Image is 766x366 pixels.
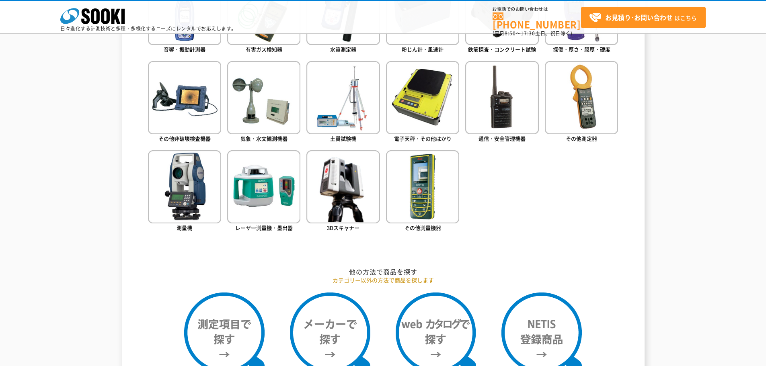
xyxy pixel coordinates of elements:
[148,61,221,134] img: その他非破壊検査機器
[158,135,211,142] span: その他非破壊検査機器
[306,150,380,233] a: 3Dスキャナー
[386,150,459,233] a: その他測量機器
[581,7,706,28] a: お見積り･お問い合わせはこちら
[386,61,459,134] img: 電子天秤・その他はかり
[505,30,516,37] span: 8:50
[148,268,618,276] h2: 他の方法で商品を探す
[235,224,293,231] span: レーザー測量機・墨出器
[545,61,618,134] img: その他測定器
[306,61,380,134] img: 土質試験機
[566,135,597,142] span: その他測定器
[227,150,300,233] a: レーザー測量機・墨出器
[227,61,300,134] img: 気象・水文観測機器
[148,276,618,284] p: カテゴリー以外の方法で商品を探します
[330,45,356,53] span: 水質測定器
[330,135,356,142] span: 土質試験機
[605,12,673,22] strong: お見積り･お問い合わせ
[545,61,618,144] a: その他測定器
[402,45,444,53] span: 粉じん計・風速計
[394,135,452,142] span: 電子天秤・その他はかり
[177,224,192,231] span: 測量機
[386,150,459,223] img: その他測量機器
[306,61,380,144] a: 土質試験機
[148,150,221,233] a: 測量機
[246,45,282,53] span: 有害ガス検知器
[60,26,236,31] p: 日々進化する計測技術と多種・多様化するニーズにレンタルでお応えします。
[553,45,610,53] span: 探傷・厚さ・膜厚・硬度
[493,30,572,37] span: (平日 ～ 土日、祝日除く)
[493,12,581,29] a: [PHONE_NUMBER]
[493,7,581,12] span: お電話でのお問い合わせは
[468,45,536,53] span: 鉄筋探査・コンクリート試験
[227,150,300,223] img: レーザー測量機・墨出器
[386,61,459,144] a: 電子天秤・その他はかり
[148,150,221,223] img: 測量機
[306,150,380,223] img: 3Dスキャナー
[521,30,535,37] span: 17:30
[478,135,526,142] span: 通信・安全管理機器
[405,224,441,231] span: その他測量機器
[465,61,538,134] img: 通信・安全管理機器
[240,135,288,142] span: 気象・水文観測機器
[227,61,300,144] a: 気象・水文観測機器
[164,45,205,53] span: 音響・振動計測器
[148,61,221,144] a: その他非破壊検査機器
[589,12,697,24] span: はこちら
[327,224,359,231] span: 3Dスキャナー
[465,61,538,144] a: 通信・安全管理機器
